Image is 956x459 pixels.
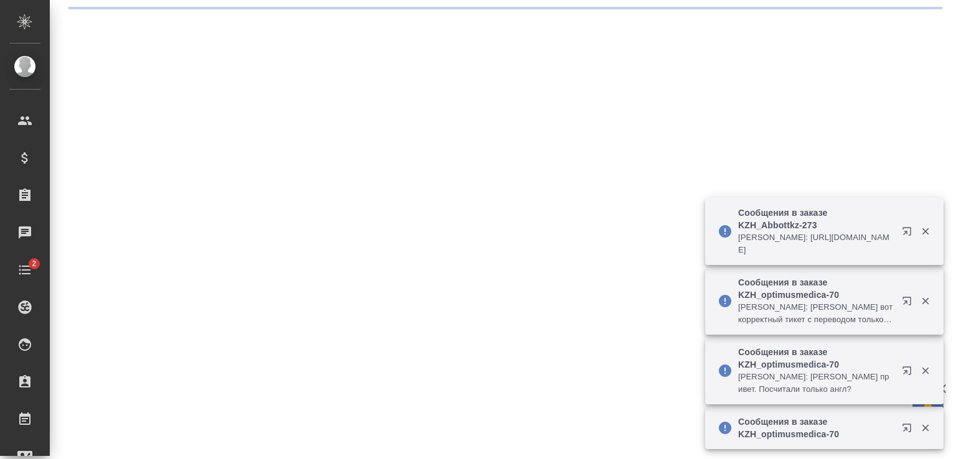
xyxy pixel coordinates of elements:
p: [PERSON_NAME]: [PERSON_NAME] вот корректный тикет с переводом только с анг яз [738,301,894,326]
button: Закрыть [912,226,938,237]
button: Закрыть [912,422,938,433]
button: Открыть в новой вкладке [894,289,924,318]
button: Открыть в новой вкладке [894,219,924,249]
a: 2 [3,254,47,285]
span: 2 [24,257,44,270]
p: Сообщения в заказе KZH_optimusmedica-70 [738,346,894,371]
p: Сообщения в заказе KZH_Abbottkz-273 [738,206,894,231]
button: Открыть в новой вкладке [894,358,924,388]
p: Сообщения в заказе KZH_optimusmedica-70 [738,276,894,301]
p: Сообщения в заказе KZH_optimusmedica-70 [738,415,894,440]
p: [PERSON_NAME]: [URL][DOMAIN_NAME] [738,231,894,256]
button: Закрыть [912,365,938,376]
button: Открыть в новой вкладке [894,415,924,445]
button: Закрыть [912,295,938,307]
p: [PERSON_NAME]: [PERSON_NAME] привет. Посчитали только англ? [738,371,894,396]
